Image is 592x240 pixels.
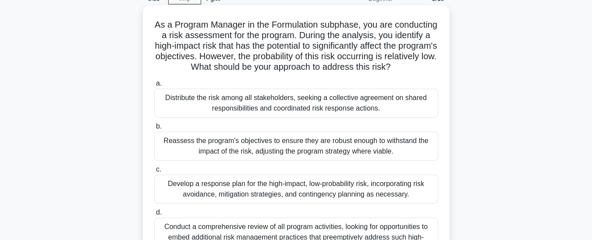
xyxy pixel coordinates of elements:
[154,175,438,204] div: Develop a response plan for the high-impact, low-probability risk, incorporating risk avoidance, ...
[154,132,438,161] div: Reassess the program's objectives to ensure they are robust enough to withstand the impact of the...
[156,165,161,173] span: c.
[154,89,438,118] div: Distribute the risk among all stakeholders, seeking a collective agreement on shared responsibili...
[153,19,439,73] h5: As a Program Manager in the Formulation subphase, you are conducting a risk assessment for the pr...
[156,79,162,87] span: a.
[156,208,162,216] span: d.
[156,122,162,130] span: b.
